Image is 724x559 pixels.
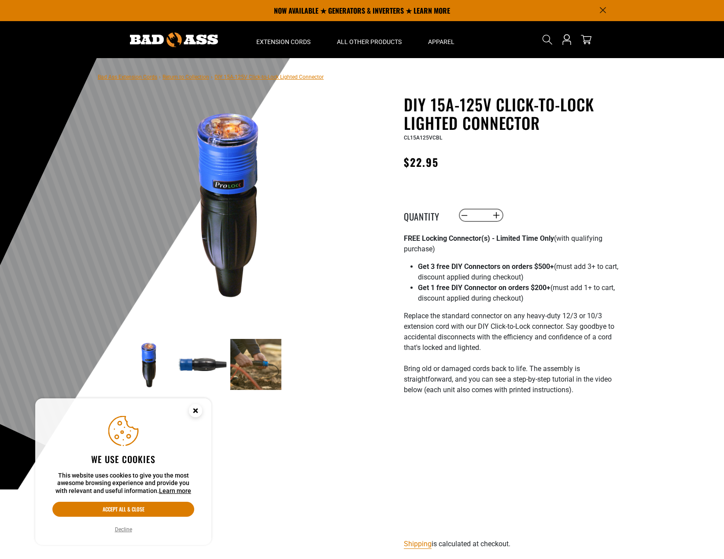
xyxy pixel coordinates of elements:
[159,487,191,494] a: Learn more
[404,540,432,548] a: Shipping
[404,210,448,221] label: Quantity
[112,525,135,534] button: Decline
[256,38,310,46] span: Extension Cords
[211,74,213,80] span: ›
[404,234,602,253] span: (with qualifying purchase)
[243,21,324,58] summary: Extension Cords
[418,283,615,302] span: (must add 1+ to cart, discount applied during checkout)
[418,283,550,292] strong: Get 1 free DIY Connector on orders $200+
[428,38,454,46] span: Apparel
[52,472,194,495] p: This website uses cookies to give you the most awesome browsing experience and provide you with r...
[98,74,157,80] a: Bad Ass Extension Cords
[404,234,554,243] strong: FREE Locking Connector(s) - Limited Time Only
[35,398,211,545] aside: Cookie Consent
[324,21,415,58] summary: All Other Products
[52,453,194,465] h2: We use cookies
[214,74,324,80] span: DIY 15A-125V Click-to-Lock Lighted Connector
[418,262,618,281] span: (must add 3+ to cart, discount applied during checkout)
[337,38,402,46] span: All Other Products
[52,502,194,517] button: Accept all & close
[98,71,324,82] nav: breadcrumbs
[418,262,554,271] strong: Get 3 free DIY Connectors on orders $500+
[404,154,439,170] span: $22.95
[130,33,218,47] img: Bad Ass Extension Cords
[163,74,209,80] a: Return to Collection
[159,74,161,80] span: ›
[404,95,620,132] h1: DIY 15A-125V Click-to-Lock Lighted Connector
[404,311,620,406] p: Replace the standard connector on any heavy-duty 12/3 or 10/3 extension cord with our DIY Click-t...
[540,33,554,47] summary: Search
[404,135,442,141] span: CL15A125VCBL
[404,538,620,550] div: is calculated at checkout.
[404,413,620,534] iframe: Bad Ass DIY Locking Cord - Instructions
[415,21,468,58] summary: Apparel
